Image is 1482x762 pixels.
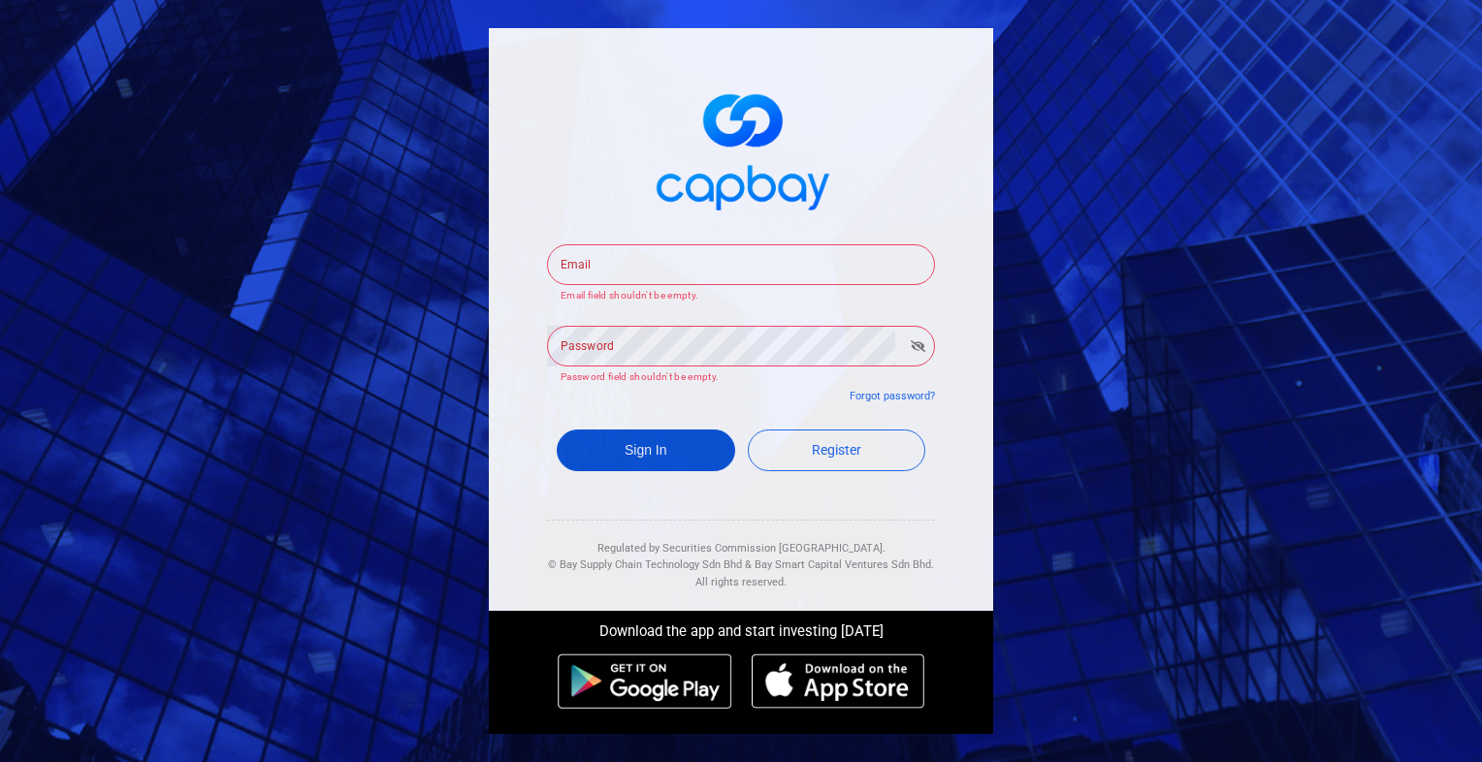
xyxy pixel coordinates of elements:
[812,442,861,458] span: Register
[558,653,732,710] img: android
[474,611,1008,644] div: Download the app and start investing [DATE]
[557,429,735,471] button: Sign In
[548,558,742,571] span: © Bay Supply Chain Technology Sdn Bhd
[561,288,921,304] p: Email field shouldn't be empty.
[748,429,926,471] a: Register
[755,558,934,571] span: Bay Smart Capital Ventures Sdn Bhd.
[850,390,935,402] a: Forgot password?
[547,521,935,591] div: Regulated by Securities Commission [GEOGRAPHIC_DATA]. & All rights reserved.
[644,77,838,221] img: logo
[561,369,921,386] p: Password field shouldn't be empty.
[752,653,924,710] img: ios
